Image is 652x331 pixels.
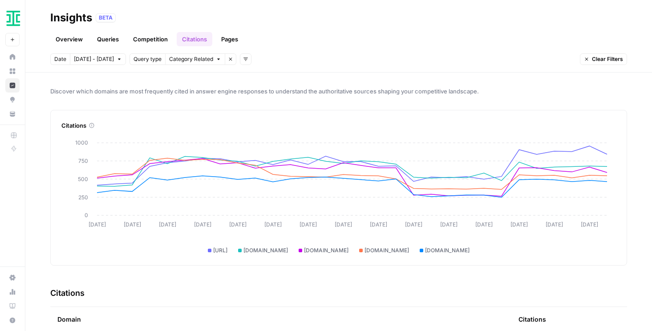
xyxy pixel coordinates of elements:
tspan: [DATE] [194,221,211,228]
a: Competition [128,32,173,46]
span: [DOMAIN_NAME] [364,246,409,254]
div: Insights [50,11,92,25]
tspan: [DATE] [475,221,493,228]
span: [DOMAIN_NAME] [243,246,288,254]
tspan: [DATE] [300,221,317,228]
button: Help + Support [5,313,20,327]
tspan: [DATE] [546,221,563,228]
a: Usage [5,285,20,299]
a: Settings [5,270,20,285]
tspan: [DATE] [89,221,106,228]
span: Date [54,55,66,63]
tspan: 0 [85,212,88,218]
a: Citations [177,32,212,46]
span: [DOMAIN_NAME] [304,246,348,254]
tspan: 750 [78,157,88,164]
a: Insights [5,78,20,93]
img: Ironclad Logo [5,10,21,26]
tspan: [DATE] [370,221,387,228]
span: Clear Filters [592,55,623,63]
span: Discover which domains are most frequently cited in answer engine responses to understand the aut... [50,87,627,96]
tspan: [DATE] [229,221,247,228]
button: Clear Filters [580,53,627,65]
tspan: [DATE] [124,221,141,228]
span: Category Related [169,55,213,63]
tspan: 500 [78,176,88,182]
a: Opportunities [5,93,20,107]
a: Your Data [5,107,20,121]
span: [DATE] - [DATE] [74,55,114,63]
a: Overview [50,32,88,46]
a: Queries [92,32,124,46]
tspan: [DATE] [581,221,598,228]
tspan: 250 [78,194,88,201]
span: Query type [134,55,162,63]
tspan: [DATE] [159,221,176,228]
span: [URL] [213,246,227,254]
div: Citations [61,121,616,130]
div: BETA [96,13,116,22]
button: Workspace: Ironclad [5,7,20,29]
a: Pages [216,32,243,46]
tspan: [DATE] [405,221,422,228]
span: [DOMAIN_NAME] [425,246,470,254]
h3: Citations [50,287,85,299]
tspan: [DATE] [440,221,458,228]
tspan: [DATE] [510,221,528,228]
tspan: 1000 [75,139,88,146]
a: Learning Hub [5,299,20,313]
tspan: [DATE] [335,221,352,228]
button: Category Related [165,53,225,65]
a: Home [5,50,20,64]
button: [DATE] - [DATE] [70,53,126,65]
a: Browse [5,64,20,78]
tspan: [DATE] [264,221,282,228]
